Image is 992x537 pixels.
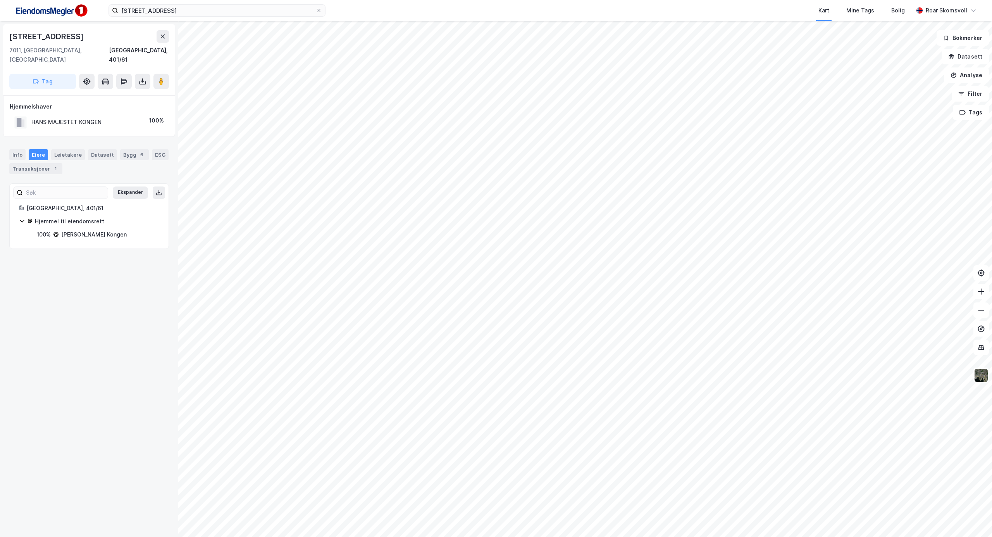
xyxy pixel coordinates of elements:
div: Hjemmelshaver [10,102,169,111]
div: 7011, [GEOGRAPHIC_DATA], [GEOGRAPHIC_DATA] [9,46,109,64]
div: Hjemmel til eiendomsrett [35,217,159,226]
button: Analyse [944,67,989,83]
div: [GEOGRAPHIC_DATA], 401/61 [26,204,159,213]
input: Søk på adresse, matrikkel, gårdeiere, leietakere eller personer [118,5,316,16]
div: 6 [138,151,146,159]
button: Tags [953,105,989,120]
button: Datasett [942,49,989,64]
div: Info [9,149,26,160]
div: 100% [37,230,51,239]
div: Bygg [120,149,149,160]
div: [PERSON_NAME] Kongen [61,230,127,239]
div: Kontrollprogram for chat [953,500,992,537]
img: F4PB6Px+NJ5v8B7XTbfpPpyloAAAAASUVORK5CYII= [12,2,90,19]
div: Bolig [891,6,905,15]
div: Leietakere [51,149,85,160]
div: Eiere [29,149,48,160]
input: Søk [23,187,108,199]
div: [GEOGRAPHIC_DATA], 401/61 [109,46,169,64]
div: 100% [149,116,164,125]
div: Roar Skomsvoll [926,6,967,15]
div: 1 [52,165,59,173]
div: HANS MAJESTET KONGEN [31,117,102,127]
iframe: Chat Widget [953,500,992,537]
button: Tag [9,74,76,89]
div: [STREET_ADDRESS] [9,30,85,43]
div: Transaksjoner [9,163,62,174]
div: ESG [152,149,169,160]
div: Mine Tags [846,6,874,15]
button: Bokmerker [937,30,989,46]
button: Ekspander [113,186,148,199]
img: 9k= [974,368,989,383]
div: Datasett [88,149,117,160]
button: Filter [952,86,989,102]
div: Kart [818,6,829,15]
